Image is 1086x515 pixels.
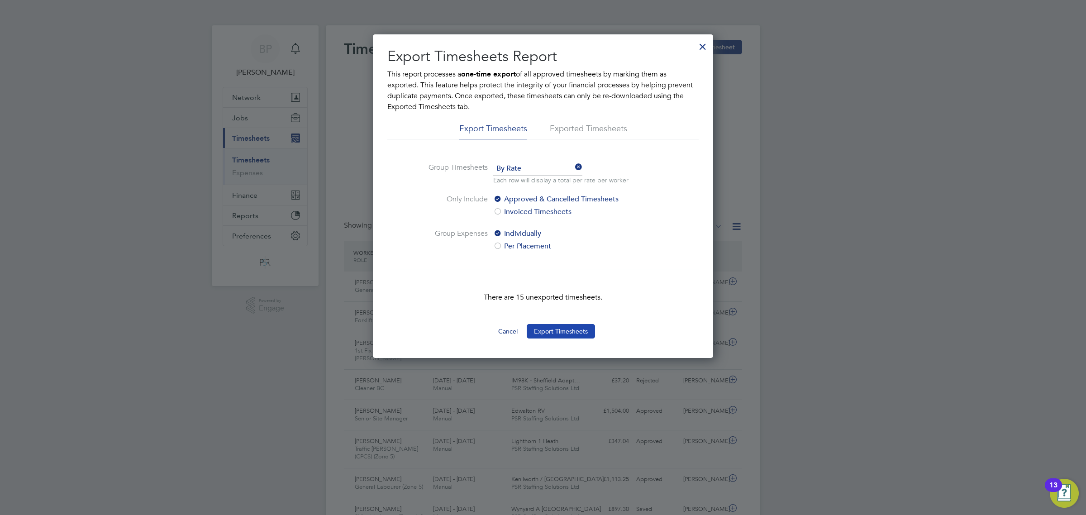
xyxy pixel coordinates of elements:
button: Export Timesheets [527,324,595,339]
p: Each row will display a total per rate per worker [493,176,629,185]
li: Exported Timesheets [550,123,627,139]
p: This report processes a of all approved timesheets by marking them as exported. This feature help... [387,69,699,112]
li: Export Timesheets [459,123,527,139]
label: Group Expenses [420,228,488,252]
label: Per Placement [493,241,645,252]
label: Approved & Cancelled Timesheets [493,194,645,205]
p: There are 15 unexported timesheets. [387,292,699,303]
label: Only Include [420,194,488,217]
b: one-time export [461,70,516,78]
label: Group Timesheets [420,162,488,183]
span: By Rate [493,162,582,176]
h2: Export Timesheets Report [387,47,699,66]
button: Cancel [491,324,525,339]
label: Individually [493,228,645,239]
div: 13 [1049,485,1057,497]
button: Open Resource Center, 13 new notifications [1050,479,1079,508]
label: Invoiced Timesheets [493,206,645,217]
